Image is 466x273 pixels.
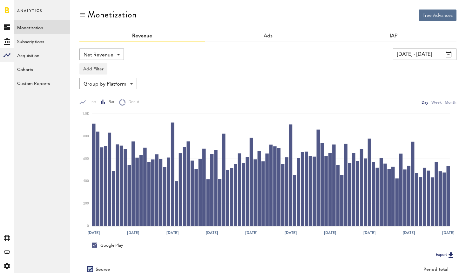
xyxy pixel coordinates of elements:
[422,99,428,106] div: Day
[206,230,218,236] text: [DATE]
[83,202,89,205] text: 200
[82,112,89,115] text: 1.0K
[83,180,89,183] text: 400
[86,100,96,105] span: Line
[403,230,415,236] text: [DATE]
[14,34,70,48] a: Subscriptions
[434,251,456,259] button: Export
[264,34,273,39] a: Ads
[390,34,397,39] a: IAP
[83,135,89,138] text: 800
[14,20,70,34] a: Monetization
[276,267,449,272] div: Period total
[416,254,460,270] iframe: Opens a widget where you can find more information
[14,76,70,90] a: Custom Reports
[132,34,152,39] a: Revenue
[92,243,123,248] div: Google Play
[419,10,456,21] button: Free Advances
[127,230,139,236] text: [DATE]
[87,224,89,228] text: 0
[445,99,456,106] div: Month
[363,230,375,236] text: [DATE]
[79,63,107,75] button: Add Filter
[14,62,70,76] a: Cohorts
[17,7,42,20] span: Analytics
[96,267,110,272] div: Source
[431,99,442,106] div: Week
[84,79,126,90] span: Group by Platform
[83,157,89,160] text: 600
[88,10,137,20] div: Monetization
[125,100,139,105] span: Donut
[324,230,336,236] text: [DATE]
[106,100,114,105] span: Bar
[88,230,100,236] text: [DATE]
[84,50,113,61] span: Net Revenue
[166,230,179,236] text: [DATE]
[447,251,455,259] img: Export
[245,230,257,236] text: [DATE]
[285,230,297,236] text: [DATE]
[442,230,454,236] text: [DATE]
[14,48,70,62] a: Acquisition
